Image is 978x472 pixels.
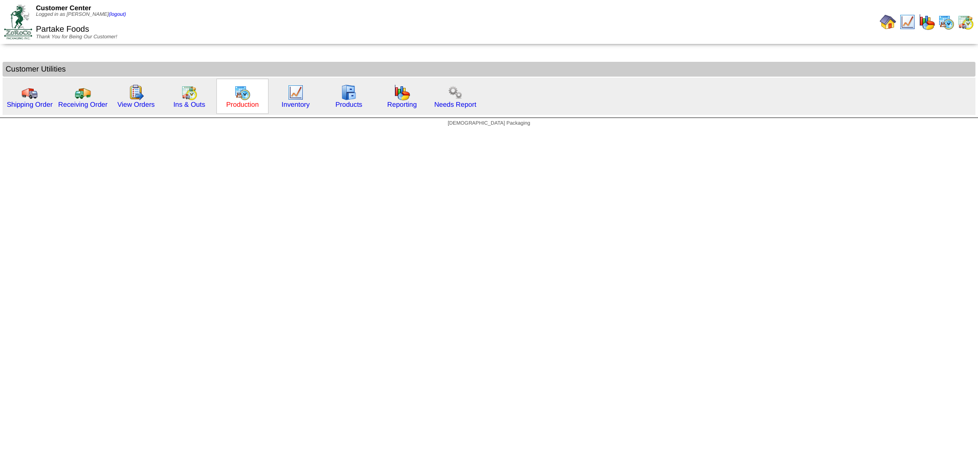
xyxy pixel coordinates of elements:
[282,101,310,108] a: Inventory
[108,12,126,17] a: (logout)
[36,4,91,12] span: Customer Center
[448,121,530,126] span: [DEMOGRAPHIC_DATA] Packaging
[226,101,259,108] a: Production
[181,84,197,101] img: calendarinout.gif
[4,5,32,39] img: ZoRoCo_Logo(Green%26Foil)%20jpg.webp
[899,14,916,30] img: line_graph.gif
[75,84,91,101] img: truck2.gif
[36,34,117,40] span: Thank You for Being Our Customer!
[938,14,954,30] img: calendarprod.gif
[387,101,417,108] a: Reporting
[3,62,975,77] td: Customer Utilities
[58,101,107,108] a: Receiving Order
[394,84,410,101] img: graph.gif
[36,12,126,17] span: Logged in as [PERSON_NAME]
[919,14,935,30] img: graph.gif
[21,84,38,101] img: truck.gif
[173,101,205,108] a: Ins & Outs
[234,84,251,101] img: calendarprod.gif
[447,84,463,101] img: workflow.png
[880,14,896,30] img: home.gif
[117,101,154,108] a: View Orders
[434,101,476,108] a: Needs Report
[958,14,974,30] img: calendarinout.gif
[287,84,304,101] img: line_graph.gif
[36,25,89,34] span: Partake Foods
[7,101,53,108] a: Shipping Order
[128,84,144,101] img: workorder.gif
[336,101,363,108] a: Products
[341,84,357,101] img: cabinet.gif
